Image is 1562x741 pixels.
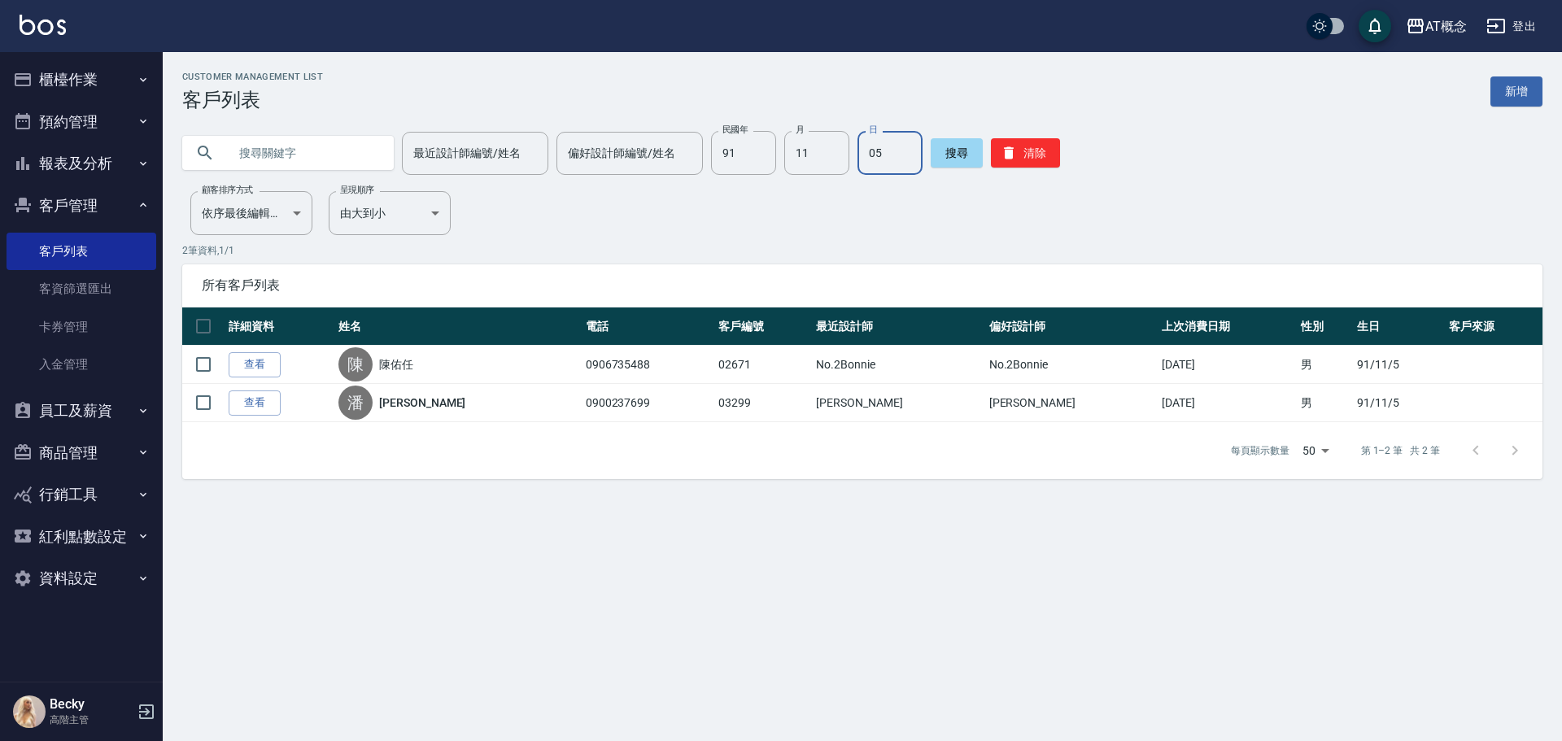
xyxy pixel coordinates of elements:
[985,384,1158,422] td: [PERSON_NAME]
[1297,346,1353,384] td: 男
[50,713,133,727] p: 高階主管
[202,277,1523,294] span: 所有客戶列表
[812,307,984,346] th: 最近設計師
[812,346,984,384] td: No.2Bonnie
[7,473,156,516] button: 行銷工具
[379,356,413,373] a: 陳佑任
[190,191,312,235] div: 依序最後編輯時間
[1296,429,1335,473] div: 50
[182,72,323,82] h2: Customer Management List
[931,138,983,168] button: 搜尋
[329,191,451,235] div: 由大到小
[182,89,323,111] h3: 客戶列表
[869,124,877,136] label: 日
[1399,10,1473,43] button: AT概念
[714,384,812,422] td: 03299
[20,15,66,35] img: Logo
[1231,443,1289,458] p: 每頁顯示數量
[338,347,373,381] div: 陳
[229,390,281,416] a: 查看
[1158,384,1297,422] td: [DATE]
[7,432,156,474] button: 商品管理
[7,101,156,143] button: 預約管理
[1297,307,1353,346] th: 性別
[7,59,156,101] button: 櫃檯作業
[202,184,253,196] label: 顧客排序方式
[1490,76,1542,107] a: 新增
[714,346,812,384] td: 02671
[1353,346,1445,384] td: 91/11/5
[1361,443,1440,458] p: 第 1–2 筆 共 2 筆
[7,185,156,227] button: 客戶管理
[182,243,1542,258] p: 2 筆資料, 1 / 1
[340,184,374,196] label: 呈現順序
[338,386,373,420] div: 潘
[1158,346,1297,384] td: [DATE]
[7,308,156,346] a: 卡券管理
[7,557,156,599] button: 資料設定
[1353,384,1445,422] td: 91/11/5
[7,346,156,383] a: 入金管理
[722,124,748,136] label: 民國年
[582,307,714,346] th: 電話
[13,695,46,728] img: Person
[7,390,156,432] button: 員工及薪資
[985,307,1158,346] th: 偏好設計師
[225,307,334,346] th: 詳細資料
[1445,307,1542,346] th: 客戶來源
[379,394,465,411] a: [PERSON_NAME]
[812,384,984,422] td: [PERSON_NAME]
[582,384,714,422] td: 0900237699
[1480,11,1542,41] button: 登出
[228,131,381,175] input: 搜尋關鍵字
[582,346,714,384] td: 0906735488
[229,352,281,377] a: 查看
[7,270,156,307] a: 客資篩選匯出
[1425,16,1467,37] div: AT概念
[991,138,1060,168] button: 清除
[1359,10,1391,42] button: save
[334,307,582,346] th: 姓名
[1353,307,1445,346] th: 生日
[1297,384,1353,422] td: 男
[50,696,133,713] h5: Becky
[796,124,804,136] label: 月
[714,307,812,346] th: 客戶編號
[1158,307,1297,346] th: 上次消費日期
[7,516,156,558] button: 紅利點數設定
[985,346,1158,384] td: No.2Bonnie
[7,233,156,270] a: 客戶列表
[7,142,156,185] button: 報表及分析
